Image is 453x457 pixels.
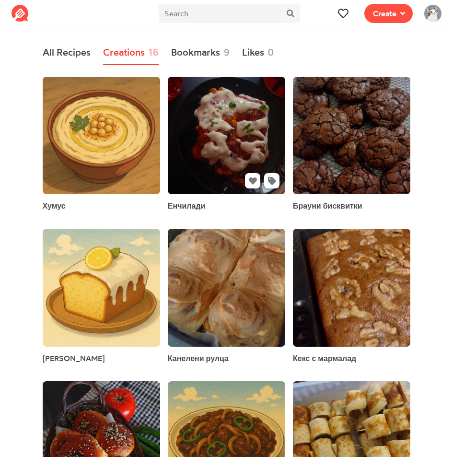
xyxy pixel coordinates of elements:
a: Кекс с мармалад [293,352,356,364]
span: Брауни бисквитки [293,201,362,211]
span: [PERSON_NAME] [43,353,105,363]
a: Likes0 [242,40,274,65]
span: 0 [267,45,274,59]
button: Create [364,4,413,23]
input: Search [159,4,281,23]
a: Брауни бисквитки [293,200,362,211]
span: Енчилади [168,201,206,211]
span: Хумус [43,201,66,211]
a: Хумус [43,200,66,211]
span: Канелени рулца [168,353,229,363]
a: Bookmarks9 [171,40,230,65]
a: [PERSON_NAME] [43,352,105,364]
a: Канелени рулца [168,352,229,364]
img: User's avatar [424,5,441,22]
span: Кекс с мармалад [293,353,356,363]
a: Creations16 [103,40,159,65]
img: Reciplate [12,5,29,22]
span: 9 [223,45,230,59]
span: Create [373,8,396,19]
a: All Recipes [43,40,91,65]
a: Енчилади [168,200,206,211]
span: 16 [148,45,159,59]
